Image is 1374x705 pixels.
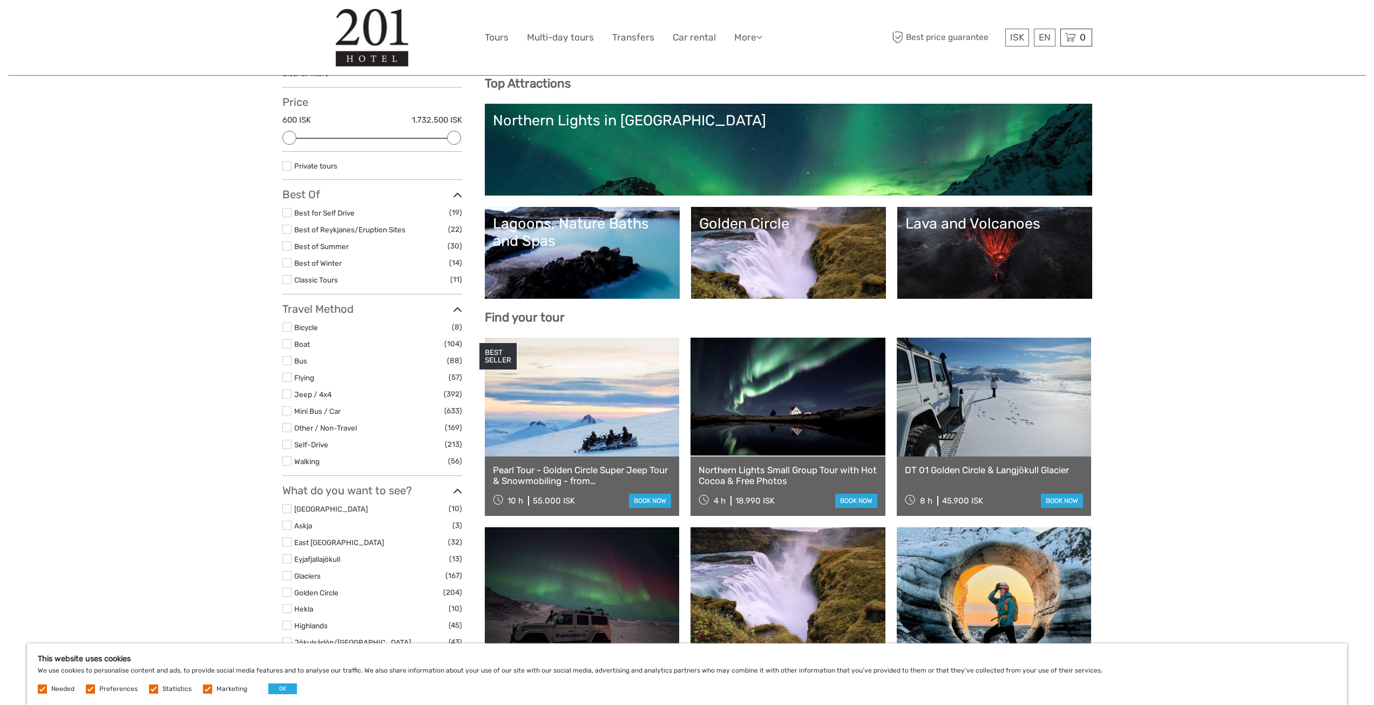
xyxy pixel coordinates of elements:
[905,465,1084,475] a: DT 01 Golden Circle & Langjökull Glacier
[479,343,517,370] div: BEST SELLER
[449,602,462,615] span: (10)
[282,303,462,315] h3: Travel Method
[163,684,192,694] label: Statistics
[449,619,462,632] span: (45)
[443,586,462,599] span: (204)
[485,30,509,45] a: Tours
[449,502,462,515] span: (10)
[612,30,654,45] a: Transfers
[507,496,523,506] span: 10 h
[282,115,311,126] label: 600 ISK
[493,215,672,291] a: Lagoons, Nature Baths and Spas
[216,684,247,694] label: Marketing
[1078,32,1087,43] span: 0
[444,338,462,350] span: (104)
[444,405,462,417] span: (633)
[734,30,762,45] a: More
[493,215,672,250] div: Lagoons, Nature Baths and Spas
[445,438,462,451] span: (213)
[294,259,342,267] a: Best of Winter
[294,209,355,217] a: Best for Self Drive
[294,457,320,466] a: Walking
[294,340,310,348] a: Boat
[294,424,357,432] a: Other / Non-Travel
[294,538,384,547] a: East [GEOGRAPHIC_DATA]
[294,572,321,580] a: Glaciers
[447,354,462,367] span: (88)
[448,223,462,236] span: (22)
[1041,494,1083,508] a: book now
[485,76,571,91] b: Top Attractions
[294,225,405,234] a: Best of Reykjanes/Eruption Sites
[452,321,462,333] span: (8)
[699,465,877,487] a: Northern Lights Small Group Tour with Hot Cocoa & Free Photos
[450,273,462,286] span: (11)
[282,188,462,201] h3: Best Of
[294,588,339,597] a: Golden Circle
[449,371,462,384] span: (57)
[335,8,409,67] img: 1139-69e80d06-57d7-4973-b0b3-45c5474b2b75_logo_big.jpg
[445,421,462,434] span: (169)
[282,96,462,109] h3: Price
[51,684,75,694] label: Needed
[493,112,1084,187] a: Northern Lights in [GEOGRAPHIC_DATA]
[673,30,716,45] a: Car rental
[452,519,462,532] span: (3)
[533,496,575,506] div: 55.000 ISK
[27,643,1347,705] div: We use cookies to personalise content and ads, to provide social media features and to analyse ou...
[905,215,1084,232] div: Lava and Volcanoes
[282,484,462,497] h3: What do you want to see?
[449,553,462,565] span: (13)
[444,388,462,400] span: (392)
[714,496,726,506] span: 4 h
[294,242,349,251] a: Best of Summer
[294,605,313,613] a: Hekla
[835,494,877,508] a: book now
[15,19,122,28] p: We're away right now. Please check back later!
[445,569,462,582] span: (167)
[699,215,878,291] a: Golden Circle
[38,654,1336,663] h5: This website uses cookies
[527,30,594,45] a: Multi-day tours
[294,373,314,382] a: Flying
[294,407,341,415] a: Mini Bus / Car
[493,112,1084,129] div: Northern Lights in [GEOGRAPHIC_DATA]
[905,215,1084,291] a: Lava and Volcanoes
[448,536,462,548] span: (32)
[268,683,297,694] button: OK
[1010,32,1024,43] span: ISK
[99,684,138,694] label: Preferences
[1034,29,1055,46] div: EN
[890,29,1003,46] span: Best price guarantee
[448,240,462,252] span: (30)
[485,310,565,325] b: Find your tour
[448,455,462,467] span: (56)
[942,496,983,506] div: 45.900 ISK
[493,465,672,487] a: Pearl Tour - Golden Circle Super Jeep Tour & Snowmobiling - from [GEOGRAPHIC_DATA]
[449,206,462,219] span: (19)
[294,390,331,399] a: Jeep / 4x4
[294,621,328,630] a: Highlands
[294,323,318,332] a: Bicycle
[629,494,671,508] a: book now
[294,638,411,647] a: Jökulsárlón/[GEOGRAPHIC_DATA]
[294,357,307,365] a: Bus
[294,555,340,563] a: Eyjafjallajökull
[294,521,312,530] a: Askja
[699,215,878,232] div: Golden Circle
[735,496,775,506] div: 18.990 ISK
[294,505,368,513] a: [GEOGRAPHIC_DATA]
[294,440,328,449] a: Self-Drive
[449,257,462,269] span: (14)
[449,636,462,648] span: (43)
[294,276,338,284] a: Classic Tours
[294,162,337,170] a: Private tours
[124,17,137,30] button: Open LiveChat chat widget
[412,115,462,126] label: 1.732.500 ISK
[920,496,932,506] span: 8 h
